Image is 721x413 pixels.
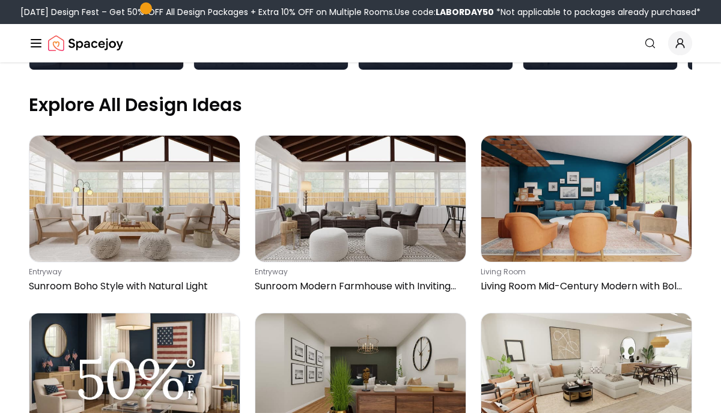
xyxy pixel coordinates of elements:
[48,31,123,55] img: Spacejoy Logo
[481,267,687,277] p: living room
[48,31,123,55] a: Spacejoy
[481,135,692,298] a: Living Room Mid-Century Modern with Bold Blue Tonesliving roomLiving Room Mid-Century Modern with...
[255,267,461,277] p: entryway
[255,279,461,294] p: Sunroom Modern Farmhouse with Inviting Seating
[481,279,687,294] p: Living Room Mid-Century Modern with Bold Blue Tones
[29,24,692,62] nav: Global
[29,94,692,116] p: Explore All Design Ideas
[494,6,701,18] span: *Not applicable to packages already purchased*
[29,267,236,277] p: entryway
[481,136,692,262] img: Living Room Mid-Century Modern with Bold Blue Tones
[29,279,236,294] p: Sunroom Boho Style with Natural Light
[255,135,466,298] a: Sunroom Modern Farmhouse with Inviting SeatingentrywaySunroom Modern Farmhouse with Inviting Seating
[29,135,240,298] a: Sunroom Boho Style with Natural LightentrywaySunroom Boho Style with Natural Light
[20,6,701,18] div: [DATE] Design Fest – Get 50% OFF All Design Packages + Extra 10% OFF on Multiple Rooms.
[436,6,494,18] b: LABORDAY50
[255,136,466,262] img: Sunroom Modern Farmhouse with Inviting Seating
[29,136,240,262] img: Sunroom Boho Style with Natural Light
[395,6,494,18] span: Use code:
